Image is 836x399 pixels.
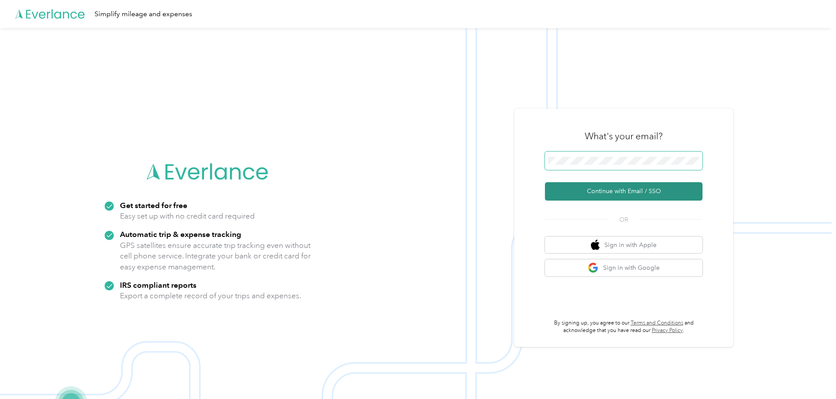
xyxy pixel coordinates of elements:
[591,240,600,251] img: apple logo
[120,240,311,272] p: GPS satellites ensure accurate trip tracking even without cell phone service. Integrate your bank...
[120,280,197,290] strong: IRS compliant reports
[95,9,192,20] div: Simplify mileage and expenses
[545,319,703,335] p: By signing up, you agree to our and acknowledge that you have read our .
[545,259,703,276] button: google logoSign in with Google
[545,237,703,254] button: apple logoSign in with Apple
[120,201,187,210] strong: Get started for free
[652,327,683,334] a: Privacy Policy
[120,230,241,239] strong: Automatic trip & expense tracking
[120,290,301,301] p: Export a complete record of your trips and expenses.
[545,182,703,201] button: Continue with Email / SSO
[608,215,639,224] span: OR
[631,320,683,326] a: Terms and Conditions
[120,211,255,222] p: Easy set up with no credit card required
[585,130,663,142] h3: What's your email?
[588,262,599,273] img: google logo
